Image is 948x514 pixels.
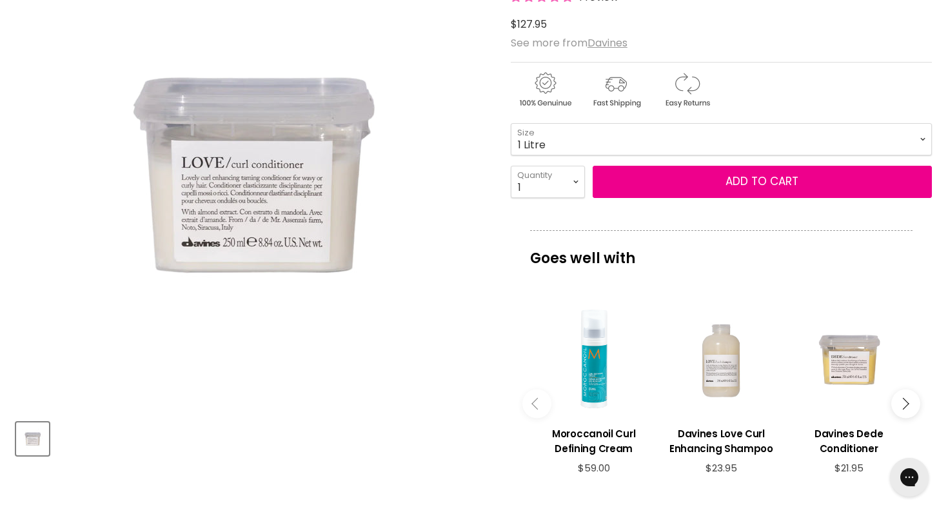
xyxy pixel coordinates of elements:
h3: Davines Dede Conditioner [791,426,906,456]
a: View product:Davines Dede Conditioner [791,417,906,462]
div: Product thumbnails [14,419,489,455]
iframe: Gorgias live chat messenger [884,453,935,501]
button: Davines Love Curl Conditioner [16,422,49,455]
img: shipping.gif [582,70,650,110]
a: Davines [588,35,627,50]
span: $59.00 [578,461,610,475]
select: Quantity [511,166,585,198]
img: genuine.gif [511,70,579,110]
span: See more from [511,35,627,50]
span: $23.95 [706,461,737,475]
img: returns.gif [653,70,721,110]
button: Add to cart [593,166,932,198]
p: Goes well with [530,230,913,273]
a: View product:Moroccanoil Curl Defining Cream [537,417,651,462]
span: $21.95 [834,461,864,475]
h3: Moroccanoil Curl Defining Cream [537,426,651,456]
span: $127.95 [511,17,547,32]
a: View product:Davines Love Curl Enhancing Shampoo [664,417,779,462]
h3: Davines Love Curl Enhancing Shampoo [664,426,779,456]
img: Davines Love Curl Conditioner [17,424,48,454]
